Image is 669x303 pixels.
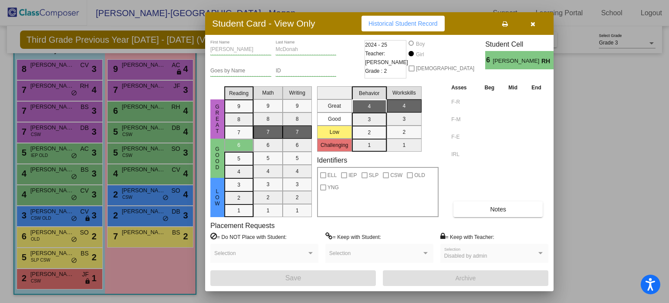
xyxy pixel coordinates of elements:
[541,57,554,66] span: RH
[456,275,476,282] span: Archive
[524,83,548,92] th: End
[416,40,425,48] div: Boy
[451,95,475,109] input: assessment
[365,41,387,49] span: 2024 - 25
[453,201,543,217] button: Notes
[414,170,425,180] span: OLD
[213,188,221,207] span: Low
[285,274,301,282] span: Save
[348,170,357,180] span: IEP
[369,170,379,180] span: SLP
[368,20,438,27] span: Historical Student Record
[317,156,347,164] label: Identifiers
[485,40,561,48] h3: Student Cell
[493,57,541,66] span: [PERSON_NAME]
[444,253,487,259] span: Disabled by admin
[212,18,315,29] h3: Student Card - View Only
[328,182,339,193] span: YNG
[477,83,501,92] th: Beg
[416,51,424,58] div: Girl
[554,55,561,65] span: 4
[451,148,475,161] input: assessment
[210,232,287,241] label: = Do NOT Place with Student:
[210,221,275,230] label: Placement Requests
[390,170,402,180] span: CSW
[362,16,445,31] button: Historical Student Record
[485,55,493,65] span: 6
[440,232,494,241] label: = Keep with Teacher:
[365,67,387,75] span: Grade : 2
[210,270,376,286] button: Save
[383,270,548,286] button: Archive
[213,146,221,170] span: Good
[365,49,408,67] span: Teacher: [PERSON_NAME]
[328,170,337,180] span: ELL
[213,104,221,134] span: Great
[451,130,475,143] input: assessment
[210,68,271,74] input: goes by name
[501,83,524,92] th: Mid
[451,113,475,126] input: assessment
[490,206,506,213] span: Notes
[325,232,381,241] label: = Keep with Student:
[449,83,477,92] th: Asses
[416,63,474,74] span: [DEMOGRAPHIC_DATA]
